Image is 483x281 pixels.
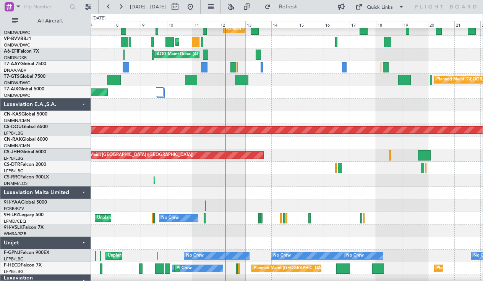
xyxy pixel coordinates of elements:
[254,263,374,274] div: Planned Maint [GEOGRAPHIC_DATA] ([GEOGRAPHIC_DATA])
[4,30,30,35] a: OMDW/DWC
[89,21,115,28] div: 7
[4,206,24,212] a: FCBB/BZV
[4,42,30,48] a: OMDW/DWC
[4,263,42,268] a: F-HECDFalcon 7X
[4,125,48,129] a: CS-DOUGlobal 6500
[4,143,30,149] a: GMMN/CMN
[4,231,26,237] a: WMSA/SZB
[115,21,141,28] div: 8
[4,80,30,86] a: OMDW/DWC
[225,24,301,35] div: Planned Maint Dubai (Al Maktoum Intl)
[4,269,24,275] a: LFPB/LBG
[4,112,47,117] a: CN-KASGlobal 5000
[261,1,307,13] button: Refresh
[272,4,305,10] span: Refresh
[193,21,219,28] div: 11
[4,181,28,186] a: DNMM/LOS
[324,21,350,28] div: 16
[376,21,402,28] div: 18
[20,18,81,24] span: All Aircraft
[4,49,39,54] a: A6-EFIFalcon 7X
[4,74,45,79] a: T7-GTSGlobal 7500
[177,263,297,274] div: Planned Maint [GEOGRAPHIC_DATA] ([GEOGRAPHIC_DATA])
[4,137,22,142] span: CN-RAK
[4,67,26,73] a: DNAA/ABV
[4,168,24,174] a: LFPB/LBG
[4,175,49,180] a: CS-RRCFalcon 900LX
[167,21,193,28] div: 10
[219,21,245,28] div: 12
[4,87,44,92] a: T7-AIXGlobal 5000
[4,213,44,217] a: 9H-LPZLegacy 500
[4,74,19,79] span: T7-GTS
[4,55,27,61] a: OMDB/DXB
[402,21,428,28] div: 19
[92,15,105,22] div: [DATE]
[4,150,20,154] span: CS-JHH
[271,21,297,28] div: 14
[97,212,188,224] div: Unplanned Maint Nice ([GEOGRAPHIC_DATA])
[73,149,193,161] div: Planned Maint [GEOGRAPHIC_DATA] ([GEOGRAPHIC_DATA])
[4,250,20,255] span: F-GPNJ
[4,250,49,255] a: F-GPNJFalcon 900EX
[4,175,20,180] span: CS-RRC
[4,263,21,268] span: F-HECD
[454,21,480,28] div: 21
[23,1,67,13] input: Trip Number
[4,162,46,167] a: CS-DTRFalcon 2000
[4,213,19,217] span: 9H-LPZ
[4,93,30,98] a: OMDW/DWC
[4,225,44,230] a: 9H-VSLKFalcon 7X
[108,250,233,262] div: Unplanned Maint [GEOGRAPHIC_DATA] ([GEOGRAPHIC_DATA])
[4,256,24,262] a: LFPB/LBG
[4,37,31,41] a: VP-BVVBBJ1
[4,62,46,66] a: T7-AAYGlobal 7500
[4,200,47,205] a: 9H-YAAGlobal 5000
[4,225,23,230] span: 9H-VSLK
[161,212,179,224] div: No Crew
[4,49,18,54] span: A6-EFI
[8,15,83,27] button: All Aircraft
[174,263,192,274] div: No Crew
[4,130,24,136] a: LFPB/LBG
[4,112,21,117] span: CN-KAS
[141,21,167,28] div: 9
[4,162,20,167] span: CS-DTR
[428,21,454,28] div: 20
[4,37,20,41] span: VP-BVV
[4,156,24,161] a: LFPB/LBG
[352,1,408,13] button: Quick Links
[4,137,48,142] a: CN-RAKGlobal 6000
[4,62,20,66] span: T7-AAY
[298,21,324,28] div: 15
[4,118,30,124] a: GMMN/CMN
[4,87,18,92] span: T7-AIX
[245,21,271,28] div: 13
[4,125,22,129] span: CS-DOU
[186,250,204,262] div: No Crew
[4,200,21,205] span: 9H-YAA
[178,36,291,48] div: Unplanned Maint [GEOGRAPHIC_DATA] (Al Maktoum Intl)
[4,150,46,154] a: CS-JHHGlobal 6000
[350,21,376,28] div: 17
[4,218,26,224] a: LFMD/CEQ
[346,250,364,262] div: No Crew
[130,3,166,10] span: [DATE] - [DATE]
[367,4,393,11] div: Quick Links
[273,250,291,262] div: No Crew
[157,49,226,60] div: AOG Maint Dubai (Al Maktoum Intl)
